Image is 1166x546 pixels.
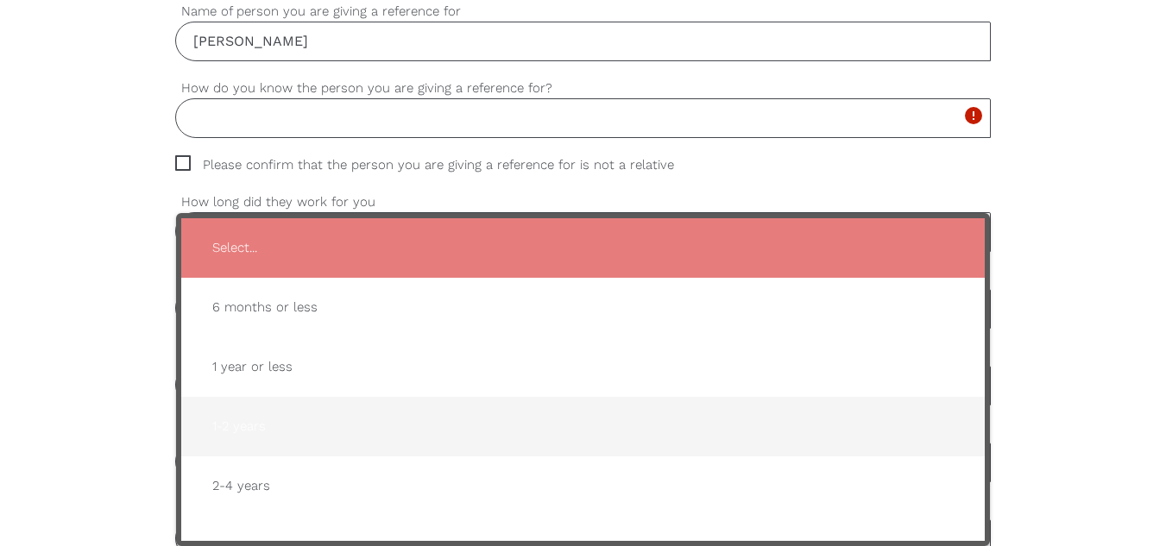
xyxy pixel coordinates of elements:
[199,346,968,388] span: 1 year or less
[175,78,992,98] label: How do you know the person you are giving a reference for?
[175,155,707,175] span: Please confirm that the person you are giving a reference for is not a relative
[175,2,992,22] label: Name of person you are giving a reference for
[175,269,992,289] label: What was the name of the organisation you both worked for?
[175,346,992,366] label: What tasks did the person have to perform in this role?
[175,423,992,442] label: What were their strengths?
[199,227,968,269] span: Select...
[199,465,968,507] span: 2-4 years
[963,105,984,126] i: error
[199,405,968,448] span: 1-2 years
[175,499,992,519] label: What areas can they improve upon?
[175,192,992,212] label: How long did they work for you
[199,286,968,329] span: 6 months or less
